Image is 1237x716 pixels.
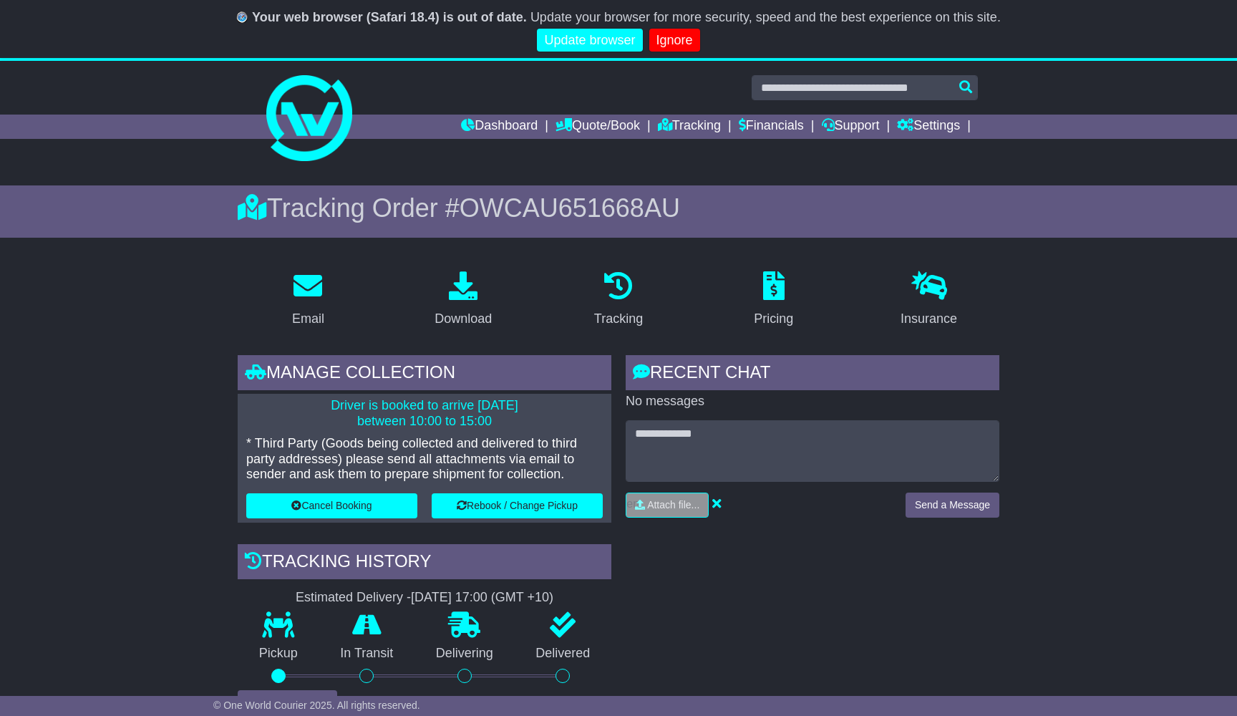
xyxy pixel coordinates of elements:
a: Dashboard [461,115,538,139]
div: Manage collection [238,355,611,394]
a: Settings [897,115,960,139]
a: Financials [739,115,804,139]
div: Tracking Order # [238,193,999,223]
a: Pricing [744,266,802,334]
p: Driver is booked to arrive [DATE] between 10:00 to 15:00 [246,398,603,429]
p: No messages [626,394,999,410]
p: * Third Party (Goods being collected and delivered to third party addresses) please send all atta... [246,436,603,483]
span: © One World Courier 2025. All rights reserved. [213,700,420,711]
button: View Full Tracking [238,690,337,715]
a: Tracking [658,115,721,139]
a: Email [283,266,334,334]
div: RECENT CHAT [626,355,999,394]
div: Insurance [901,309,957,329]
p: Delivering [414,646,515,662]
a: Download [425,266,501,334]
p: Pickup [238,646,319,662]
a: Tracking [585,266,652,334]
a: Ignore [649,29,700,52]
p: Delivered [515,646,612,662]
p: In Transit [319,646,415,662]
button: Send a Message [906,493,999,518]
b: Your web browser (Safari 18.4) is out of date. [252,10,527,24]
div: Tracking history [238,544,611,583]
a: Support [822,115,880,139]
a: Quote/Book [556,115,640,139]
div: Tracking [594,309,643,329]
div: Pricing [754,309,793,329]
div: Email [292,309,324,329]
a: Insurance [891,266,966,334]
button: Cancel Booking [246,493,417,518]
span: Update your browser for more security, speed and the best experience on this site. [530,10,1001,24]
div: Download [435,309,492,329]
div: [DATE] 17:00 (GMT +10) [411,590,553,606]
a: Update browser [537,29,642,52]
span: OWCAU651668AU [460,193,680,223]
button: Rebook / Change Pickup [432,493,603,518]
div: Estimated Delivery - [238,590,611,606]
